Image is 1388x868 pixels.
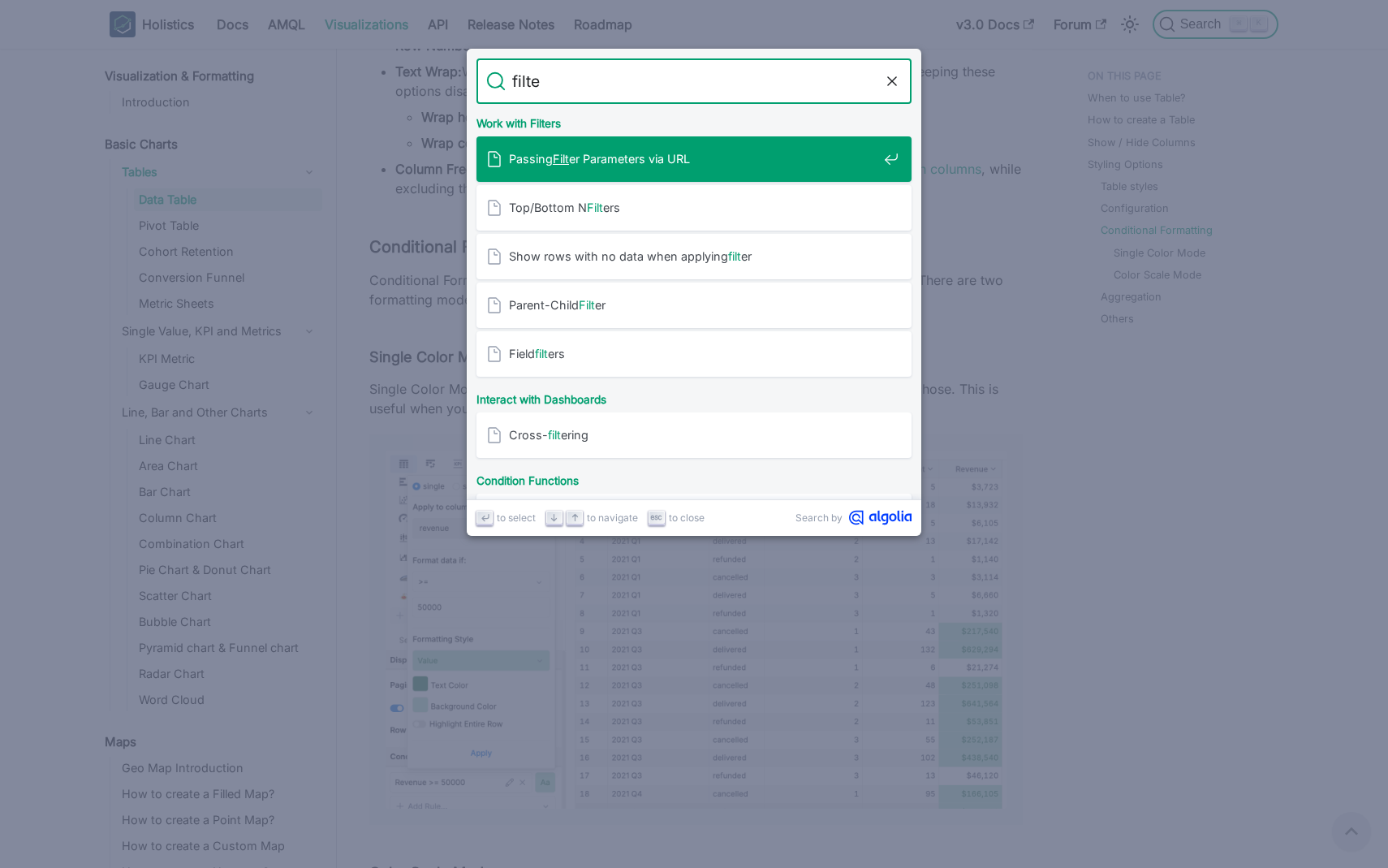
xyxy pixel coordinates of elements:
[509,427,877,443] span: Cross- ering
[587,201,603,214] mark: Filt
[553,152,569,166] mark: Filt
[509,346,877,361] span: Field ers
[548,512,560,524] svg: Arrow down
[476,185,912,231] a: Top/Bottom NFilters
[795,510,843,525] span: Search by
[476,234,912,279] a: Show rows with no data when applyingfilter
[509,200,877,215] span: Top/Bottom N ers
[476,331,912,377] a: Fieldfilters
[728,249,741,263] mark: filt
[509,248,877,264] span: Show rows with no data when applying er
[476,136,912,182] a: PassingFilter Parameters via URL
[476,412,912,458] a: Cross-filtering
[535,347,548,361] mark: filt
[506,58,882,104] input: Search docs
[473,104,915,136] div: Work with Filters
[587,510,638,525] span: to navigate
[497,510,536,525] span: to select
[479,512,491,524] svg: Enter key
[476,494,912,539] a: where vs.filter
[669,510,705,525] span: to close
[509,151,877,166] span: Passing er Parameters via URL
[579,298,595,312] mark: Filt
[476,283,912,328] a: Parent-ChildFilter
[569,512,581,524] svg: Arrow up
[650,512,662,524] svg: Escape key
[882,71,902,91] button: Clear the query
[509,297,877,313] span: Parent-Child er
[849,510,912,525] svg: Algolia
[473,380,915,412] div: Interact with Dashboards
[795,510,912,525] a: Search byAlgolia
[548,428,561,442] mark: filt
[473,461,915,494] div: Condition Functions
